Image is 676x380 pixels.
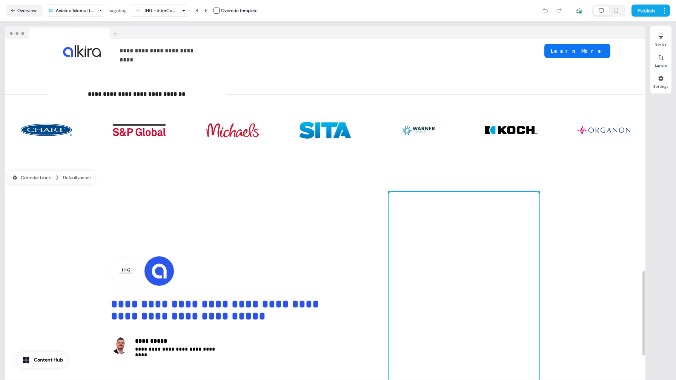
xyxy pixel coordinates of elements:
[631,5,659,17] button: Publish
[544,44,610,58] button: Learn More
[650,51,671,68] button: Layers
[485,115,538,145] img: Image
[12,174,51,181] div: Calendar block
[130,5,189,17] button: IHG - InterContinental Hotels Group
[650,30,671,47] button: Styles
[113,115,166,145] img: Image
[63,45,101,57] img: Image
[20,115,73,145] img: Image
[578,115,630,145] img: Image
[108,7,127,14] div: targeting
[145,7,175,14] div: IHG - InterContinental Hotels Group
[206,115,259,145] img: Image
[221,7,258,14] div: Override template
[17,352,68,368] button: Content Hub
[650,72,671,89] button: Settings
[392,115,444,145] img: Image
[6,5,43,17] button: Overview
[56,7,96,14] div: Aviatrix Takeout | Hotels Template
[34,356,63,364] div: Content Hub
[63,174,91,181] div: Default variant
[5,107,645,153] div: ImageImageImageImageImageImageImage
[5,26,121,40] img: Browser topbar
[111,336,129,354] img: Contact avatar
[299,115,352,145] img: Image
